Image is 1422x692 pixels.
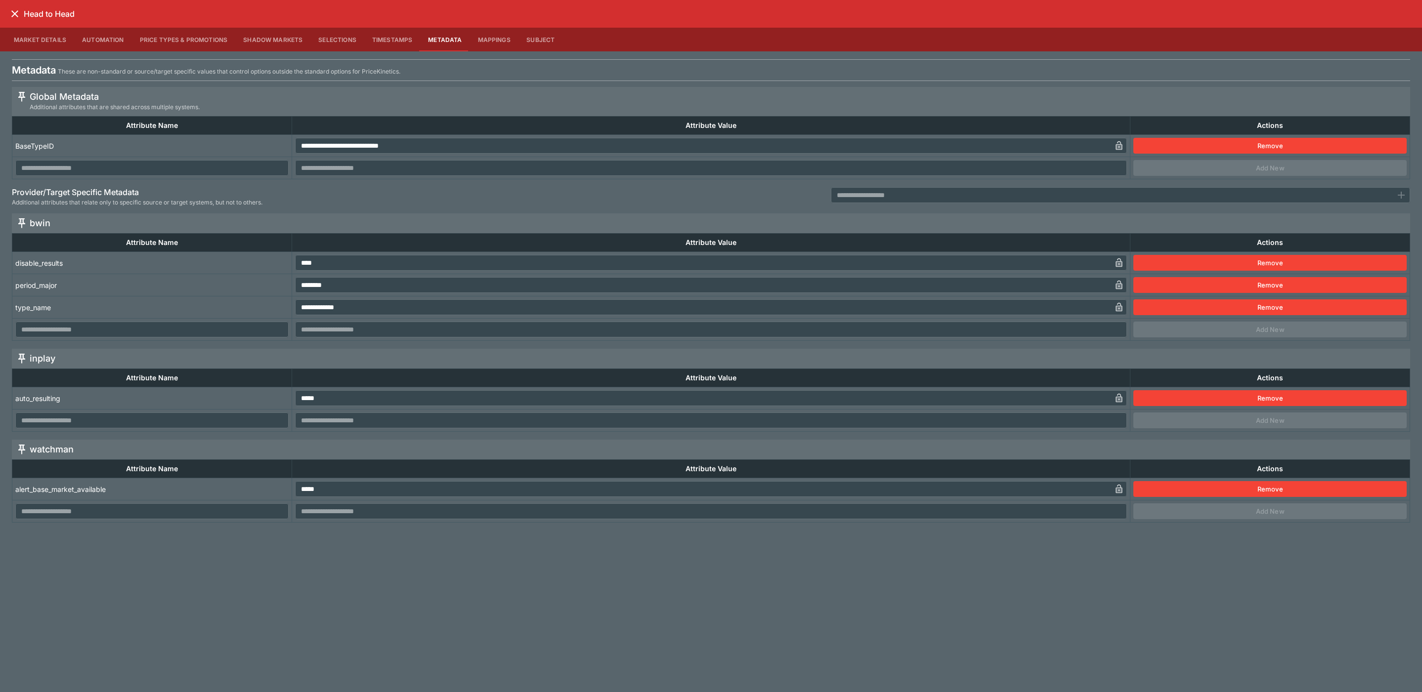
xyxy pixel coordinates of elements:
td: BaseTypeID [12,135,292,157]
th: Attribute Name [12,234,292,252]
td: alert_base_market_available [12,478,292,500]
th: Attribute Name [12,369,292,387]
th: Actions [1130,117,1410,135]
button: Subject [518,28,563,51]
h5: bwin [30,217,50,229]
button: Metadata [420,28,470,51]
button: Remove [1133,390,1407,406]
button: Remove [1133,481,1407,497]
button: Remove [1133,138,1407,154]
th: Attribute Value [292,369,1130,387]
th: Actions [1130,234,1410,252]
button: Automation [74,28,132,51]
button: Remove [1133,255,1407,271]
h6: Head to Head [24,9,75,19]
th: Attribute Value [292,234,1130,252]
td: period_major [12,274,292,296]
button: Mappings [470,28,518,51]
th: Attribute Name [12,460,292,478]
h6: Provider/Target Specific Metadata [12,187,262,198]
button: Selections [310,28,364,51]
td: disable_results [12,252,292,274]
h5: watchman [30,444,74,455]
th: Actions [1130,369,1410,387]
button: Price Types & Promotions [132,28,236,51]
th: Attribute Value [292,117,1130,135]
h5: inplay [30,353,55,364]
button: Shadow Markets [235,28,310,51]
button: Timestamps [364,28,421,51]
h4: Metadata [12,64,56,77]
span: Additional attributes that are shared across multiple systems. [30,102,200,112]
td: auto_resulting [12,387,292,409]
th: Actions [1130,460,1410,478]
td: type_name [12,296,292,319]
p: These are non-standard or source/target specific values that control options outside the standard... [58,67,400,77]
button: Market Details [6,28,74,51]
button: close [6,5,24,23]
h5: Global Metadata [30,91,200,102]
span: Additional attributes that relate only to specific source or target systems, but not to others. [12,198,262,207]
button: Remove [1133,299,1407,315]
th: Attribute Name [12,117,292,135]
button: Remove [1133,277,1407,293]
th: Attribute Value [292,460,1130,478]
